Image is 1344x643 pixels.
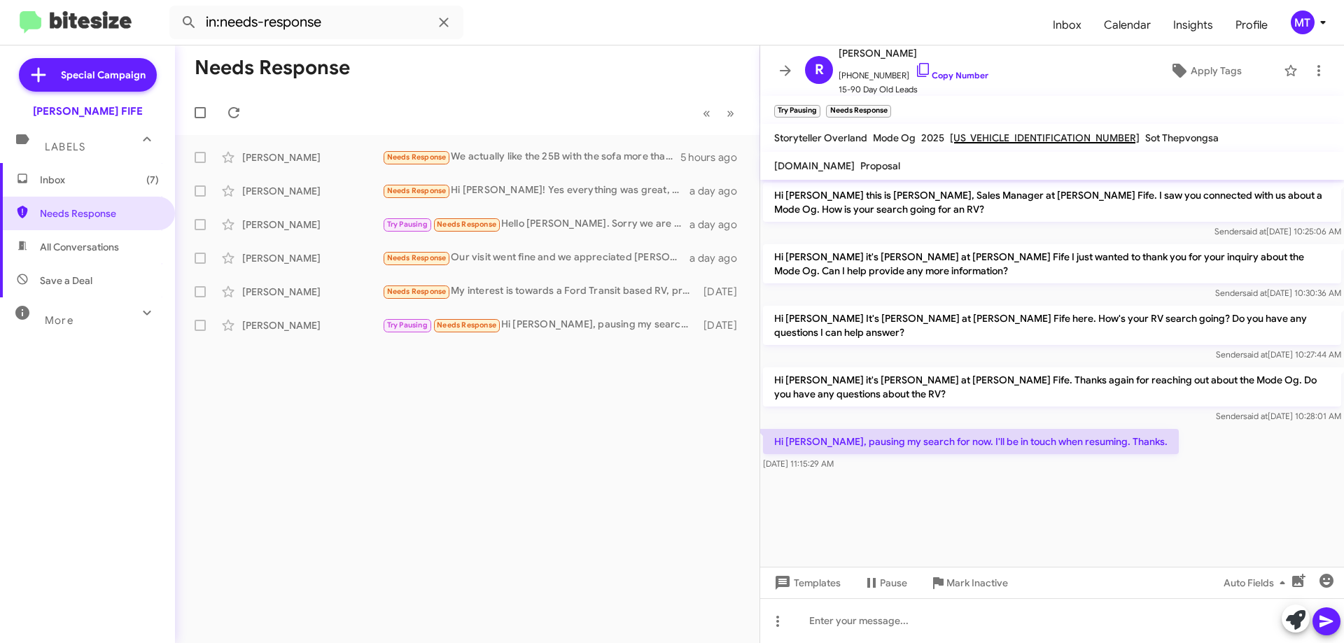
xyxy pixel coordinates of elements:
a: Inbox [1042,5,1093,45]
a: Copy Number [915,70,988,80]
span: Save a Deal [40,274,92,288]
span: Sender [DATE] 10:28:01 AM [1216,411,1341,421]
div: Hi [PERSON_NAME], pausing my search for now. I'll be in touch when resuming. Thanks. [382,317,696,333]
span: [US_VEHICLE_IDENTIFICATION_NUMBER] [950,132,1140,144]
span: Needs Response [437,220,496,229]
span: Storyteller Overland [774,132,867,144]
span: 15-90 Day Old Leads [839,83,988,97]
div: [DATE] [696,318,748,332]
p: Hi [PERSON_NAME] it's [PERSON_NAME] at [PERSON_NAME] Fife. Thanks again for reaching out about th... [763,367,1341,407]
p: Hi [PERSON_NAME] this is [PERSON_NAME], Sales Manager at [PERSON_NAME] Fife. I saw you connected ... [763,183,1341,222]
nav: Page navigation example [695,99,743,127]
span: Needs Response [40,206,159,220]
button: Pause [852,570,918,595]
span: Sender [DATE] 10:25:06 AM [1214,226,1341,236]
span: (7) [146,173,159,187]
div: Hello [PERSON_NAME]. Sorry we are in [GEOGRAPHIC_DATA] for the week. I will chat with you next week [382,216,689,232]
p: Hi [PERSON_NAME], pausing my search for now. I'll be in touch when resuming. Thanks. [763,429,1179,454]
p: Hi [PERSON_NAME] it's [PERSON_NAME] at [PERSON_NAME] Fife I just wanted to thank you for your inq... [763,244,1341,283]
span: Needs Response [387,253,447,262]
div: Our visit went fine and we appreciated [PERSON_NAME]'s hospitality. We are weighing our options n... [382,250,689,266]
span: said at [1242,288,1267,298]
div: a day ago [689,251,748,265]
span: Needs Response [387,287,447,296]
a: Profile [1224,5,1279,45]
span: Sot Thepvongsa [1145,132,1219,144]
span: said at [1243,349,1268,360]
span: All Conversations [40,240,119,254]
span: Needs Response [387,153,447,162]
span: « [703,104,710,122]
span: [PERSON_NAME] [839,45,988,62]
button: Auto Fields [1212,570,1302,595]
div: We actually like the 25B with the sofa more than the 22 now. If parked for a while, it's more liv... [382,149,680,165]
a: Special Campaign [19,58,157,92]
span: Templates [771,570,841,595]
button: Templates [760,570,852,595]
span: Try Pausing [387,320,428,330]
div: My interest is towards a Ford Transit based RV, preferably AWD. My favorite model would be the Le... [382,283,696,299]
div: [PERSON_NAME] [242,251,382,265]
span: said at [1242,226,1266,236]
div: a day ago [689,218,748,232]
span: Needs Response [437,320,496,330]
span: 2025 [921,132,944,144]
span: Sender [DATE] 10:27:44 AM [1216,349,1341,360]
button: MT [1279,10,1329,34]
span: Try Pausing [387,220,428,229]
div: [PERSON_NAME] [242,184,382,198]
span: Apply Tags [1191,58,1242,83]
a: Insights [1162,5,1224,45]
span: [PHONE_NUMBER] [839,62,988,83]
span: [DATE] 11:15:29 AM [763,458,834,469]
span: Special Campaign [61,68,146,82]
h1: Needs Response [195,57,350,79]
div: MT [1291,10,1315,34]
span: said at [1243,411,1268,421]
div: [PERSON_NAME] [242,318,382,332]
span: Pause [880,570,907,595]
div: [PERSON_NAME] [242,285,382,299]
button: Mark Inactive [918,570,1019,595]
div: [PERSON_NAME] [242,218,382,232]
span: Mark Inactive [946,570,1008,595]
button: Apply Tags [1133,58,1277,83]
small: Needs Response [826,105,890,118]
span: R [815,59,824,81]
div: 5 hours ago [680,150,748,164]
div: [PERSON_NAME] [242,150,382,164]
span: Auto Fields [1224,570,1291,595]
a: Calendar [1093,5,1162,45]
button: Next [718,99,743,127]
span: Inbox [40,173,159,187]
div: Hi [PERSON_NAME]! Yes everything was great, specially how [PERSON_NAME] helped us and his follow ... [382,183,689,199]
span: [DOMAIN_NAME] [774,160,855,172]
span: Proposal [860,160,900,172]
div: [PERSON_NAME] FIFE [33,104,143,118]
input: Search [169,6,463,39]
span: Labels [45,141,85,153]
span: Needs Response [387,186,447,195]
div: [DATE] [696,285,748,299]
div: a day ago [689,184,748,198]
p: Hi [PERSON_NAME] It's [PERSON_NAME] at [PERSON_NAME] Fife here. How's your RV search going? Do yo... [763,306,1341,345]
button: Previous [694,99,719,127]
span: Mode Og [873,132,916,144]
span: Sender [DATE] 10:30:36 AM [1215,288,1341,298]
span: » [727,104,734,122]
small: Try Pausing [774,105,820,118]
span: More [45,314,73,327]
